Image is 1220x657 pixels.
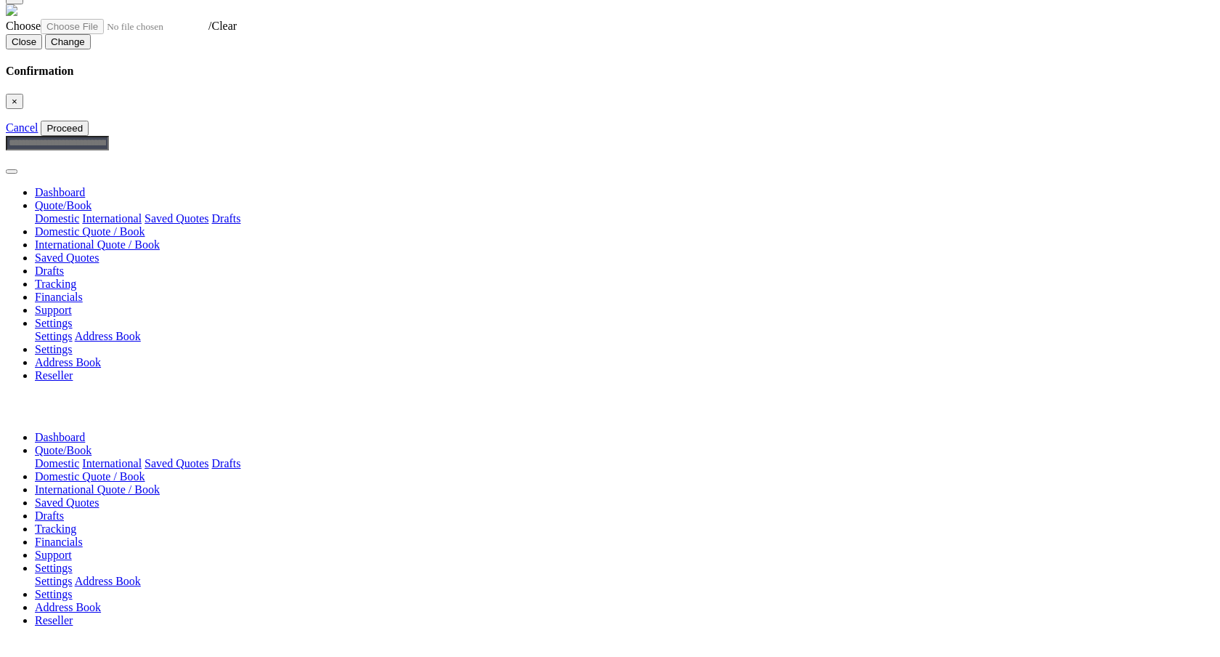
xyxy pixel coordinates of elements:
[6,34,42,49] button: Close
[82,457,142,469] a: International
[35,356,101,368] a: Address Book
[6,4,17,16] img: GetCustomerLogo
[35,291,83,303] a: Financials
[35,199,91,211] a: Quote/Book
[35,562,73,574] a: Settings
[35,265,64,277] a: Drafts
[35,431,85,443] a: Dashboard
[212,457,241,469] a: Drafts
[6,121,38,134] a: Cancel
[35,575,73,587] a: Settings
[35,225,145,238] a: Domestic Quote / Book
[35,536,83,548] a: Financials
[75,330,141,342] a: Address Book
[6,20,208,32] a: Choose
[35,496,99,509] a: Saved Quotes
[41,121,89,136] button: Proceed
[35,549,72,561] a: Support
[35,575,1214,588] div: Quote/Book
[35,317,73,329] a: Settings
[6,94,23,109] button: Close
[35,278,76,290] a: Tracking
[82,212,142,225] a: International
[35,369,73,382] a: Reseller
[35,509,64,522] a: Drafts
[35,444,91,456] a: Quote/Book
[35,457,1214,470] div: Quote/Book
[35,470,145,483] a: Domestic Quote / Book
[35,251,99,264] a: Saved Quotes
[212,212,241,225] a: Drafts
[145,212,208,225] a: Saved Quotes
[35,238,160,251] a: International Quote / Book
[6,19,1214,34] div: /
[35,588,73,600] a: Settings
[6,65,1214,78] h4: Confirmation
[35,523,76,535] a: Tracking
[35,343,73,355] a: Settings
[35,186,85,198] a: Dashboard
[35,457,79,469] a: Domestic
[211,20,237,32] a: Clear
[35,614,73,626] a: Reseller
[35,212,79,225] a: Domestic
[45,34,91,49] button: Change
[35,304,72,316] a: Support
[35,601,101,613] a: Address Book
[35,212,1214,225] div: Quote/Book
[35,330,73,342] a: Settings
[6,169,17,174] button: Toggle navigation
[35,483,160,496] a: International Quote / Book
[35,330,1214,343] div: Quote/Book
[75,575,141,587] a: Address Book
[145,457,208,469] a: Saved Quotes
